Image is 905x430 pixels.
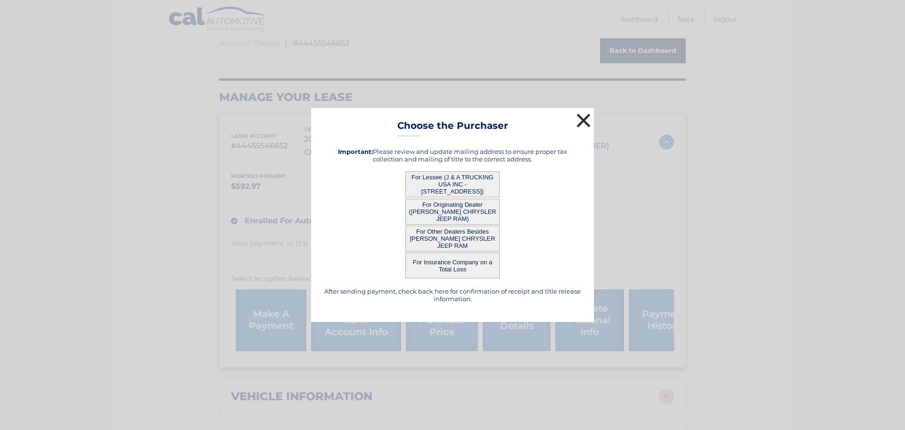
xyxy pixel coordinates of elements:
[405,226,500,252] button: For Other Dealers Besides [PERSON_NAME] CHRYSLER JEEP RAM
[405,253,500,278] button: For Insurance Company on a Total Loss
[405,171,500,197] button: For Lessee (J & A TRUCKING USA INC - [STREET_ADDRESS])
[323,287,582,303] h5: After sending payment, check back here for confirmation of receipt and title release information.
[338,148,373,155] strong: Important:
[323,148,582,163] h5: Please review and update mailing address to ensure proper tax collection and mailing of title to ...
[574,111,593,130] button: ×
[405,199,500,225] button: For Originating Dealer ([PERSON_NAME] CHRYSLER JEEP RAM)
[397,120,508,136] h3: Choose the Purchaser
